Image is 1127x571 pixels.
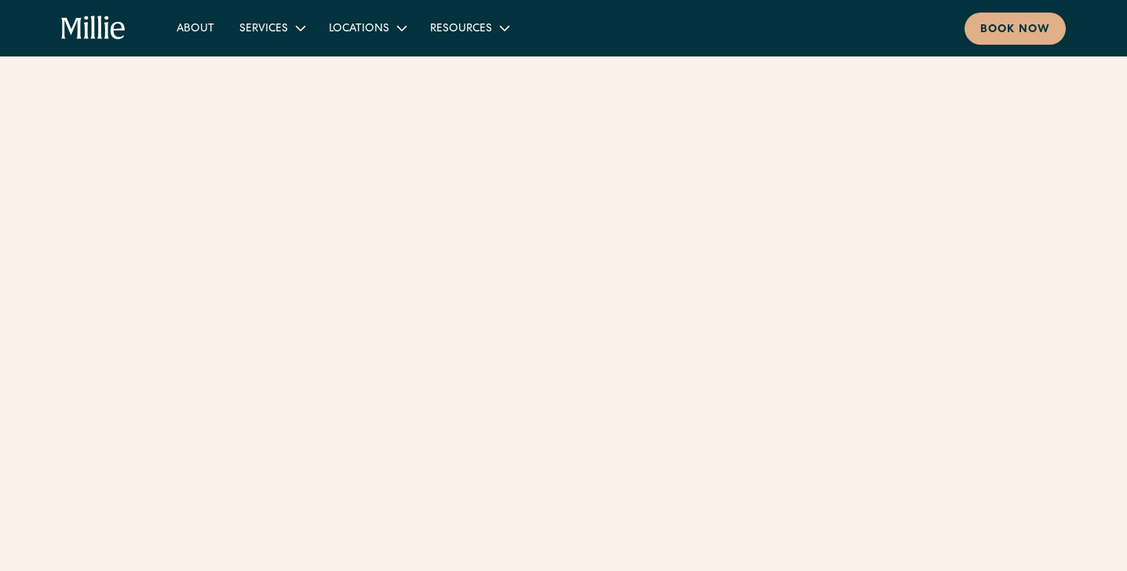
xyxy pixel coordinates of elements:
[965,13,1066,45] a: Book now
[61,16,126,41] a: home
[430,21,492,38] div: Resources
[164,15,227,41] a: About
[316,15,418,41] div: Locations
[239,21,288,38] div: Services
[418,15,520,41] div: Resources
[329,21,389,38] div: Locations
[980,22,1050,38] div: Book now
[227,15,316,41] div: Services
